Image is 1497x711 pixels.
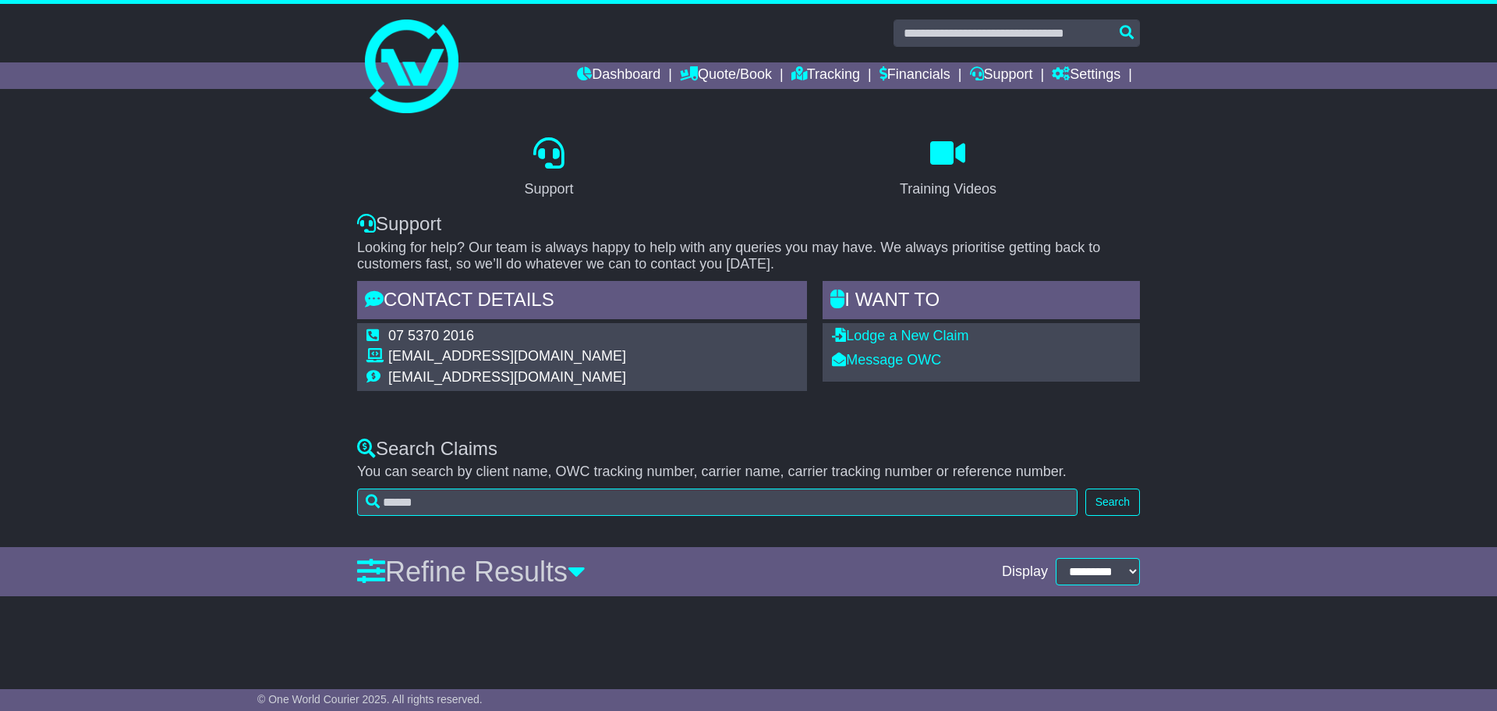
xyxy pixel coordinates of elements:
span: © One World Courier 2025. All rights reserved. [257,693,483,706]
div: Contact Details [357,281,807,323]
a: Quote/Book [680,62,772,89]
div: Search Claims [357,438,1140,460]
p: You can search by client name, OWC tracking number, carrier name, carrier tracking number or refe... [357,464,1140,481]
button: Search [1085,489,1140,516]
td: 07 5370 2016 [388,328,626,349]
div: Support [357,213,1140,236]
a: Tracking [791,62,860,89]
a: Message OWC [832,352,941,368]
a: Support [970,62,1033,89]
a: Support [514,132,583,205]
div: Support [524,179,573,200]
span: Display [1002,563,1048,581]
a: Refine Results [357,556,586,588]
a: Training Videos [890,132,1007,205]
td: [EMAIL_ADDRESS][DOMAIN_NAME] [388,348,626,369]
a: Financials [879,62,950,89]
a: Dashboard [577,62,660,89]
a: Lodge a New Claim [832,328,968,343]
div: Training Videos [900,179,996,200]
p: Looking for help? Our team is always happy to help with any queries you may have. We always prior... [357,240,1140,273]
td: [EMAIL_ADDRESS][DOMAIN_NAME] [388,369,626,386]
a: Settings [1052,62,1120,89]
div: I WANT to [823,281,1140,323]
